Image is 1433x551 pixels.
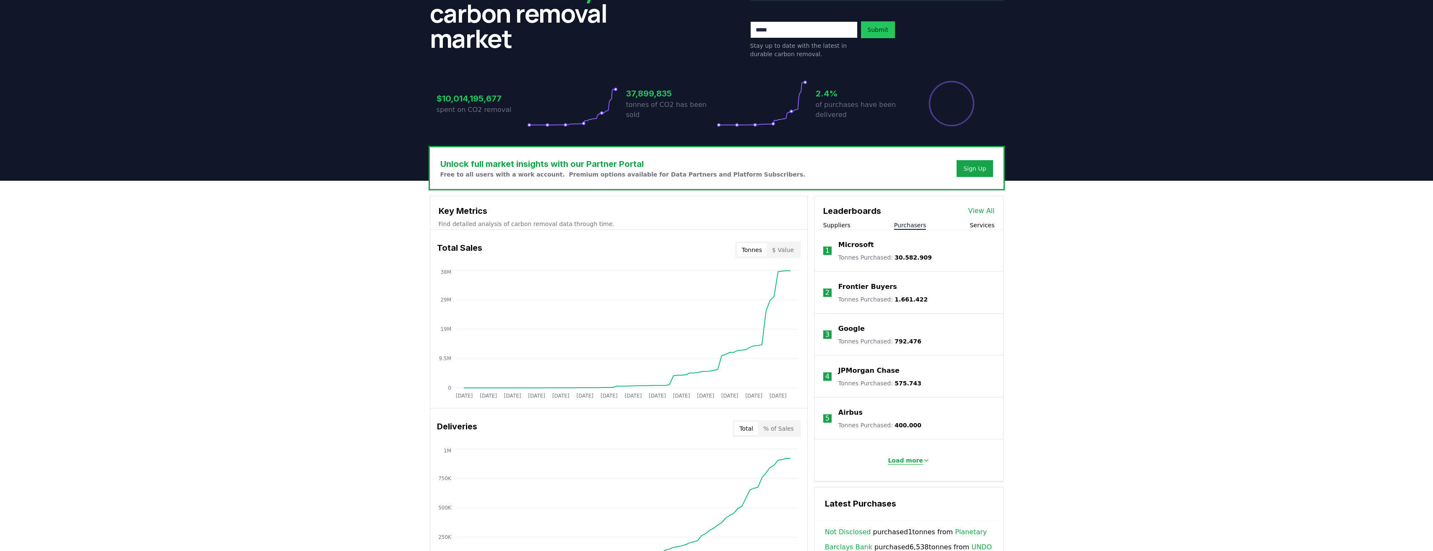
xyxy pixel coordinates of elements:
p: of purchases have been delivered [816,100,906,120]
div: Percentage of sales delivered [928,80,975,127]
p: Load more [888,456,923,465]
tspan: [DATE] [697,393,714,399]
p: 3 [825,330,830,340]
p: Tonnes Purchased : [838,337,921,346]
p: Stay up to date with the latest in durable carbon removal. [750,42,858,58]
tspan: 250K [438,534,452,540]
h3: Deliveries [437,420,477,437]
p: Tonnes Purchased : [838,421,921,429]
tspan: 750K [438,476,452,481]
a: JPMorgan Chase [838,366,900,376]
tspan: [DATE] [601,393,618,399]
a: Google [838,324,865,334]
button: Total [734,422,758,435]
tspan: 9.5M [439,356,451,361]
p: spent on CO2 removal [437,105,527,115]
p: Tonnes Purchased : [838,295,928,304]
a: Not Disclosed [825,527,871,537]
tspan: 500K [438,505,452,511]
p: 2 [825,288,830,298]
button: $ Value [767,243,799,257]
h3: Leaderboards [823,205,881,217]
button: Tonnes [737,243,767,257]
a: Frontier Buyers [838,282,897,292]
tspan: 38M [440,269,451,275]
button: % of Sales [758,422,799,435]
button: Submit [861,21,895,38]
tspan: [DATE] [576,393,593,399]
h3: 37,899,835 [626,87,717,100]
span: 575.743 [895,380,921,387]
span: 792.476 [895,338,921,345]
tspan: [DATE] [455,393,473,399]
tspan: 19M [440,326,451,332]
button: Purchasers [894,221,926,229]
tspan: [DATE] [528,393,545,399]
span: 1.661.422 [895,296,928,303]
span: 400.000 [895,422,921,429]
tspan: [DATE] [624,393,642,399]
button: Load more [881,452,936,469]
h3: Total Sales [437,242,482,258]
a: Planetary [955,527,987,537]
p: Tonnes Purchased : [838,253,932,262]
h3: Key Metrics [439,205,799,217]
p: 5 [825,413,830,424]
span: 30.582.909 [895,254,932,261]
a: Airbus [838,408,863,418]
a: Sign Up [963,164,986,173]
p: Tonnes Purchased : [838,379,921,387]
tspan: [DATE] [721,393,738,399]
p: 1 [825,246,830,256]
tspan: [DATE] [552,393,569,399]
p: tonnes of CO2 has been sold [626,100,717,120]
p: Free to all users with a work account. Premium options available for Data Partners and Platform S... [440,170,806,179]
tspan: [DATE] [480,393,497,399]
span: purchased 1 tonnes from [825,527,987,537]
a: View All [968,206,995,216]
tspan: [DATE] [769,393,786,399]
button: Sign Up [957,160,993,177]
tspan: 1M [444,448,451,454]
p: Find detailed analysis of carbon removal data through time. [439,220,799,228]
tspan: [DATE] [745,393,762,399]
a: Microsoft [838,240,874,250]
button: Services [970,221,994,229]
tspan: [DATE] [649,393,666,399]
tspan: [DATE] [504,393,521,399]
tspan: [DATE] [673,393,690,399]
h3: $10,014,195,677 [437,92,527,105]
h3: 2.4% [816,87,906,100]
h3: Unlock full market insights with our Partner Portal [440,158,806,170]
h3: Latest Purchases [825,497,993,510]
button: Suppliers [823,221,850,229]
tspan: 0 [448,385,451,391]
p: 4 [825,372,830,382]
tspan: 29M [440,297,451,303]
